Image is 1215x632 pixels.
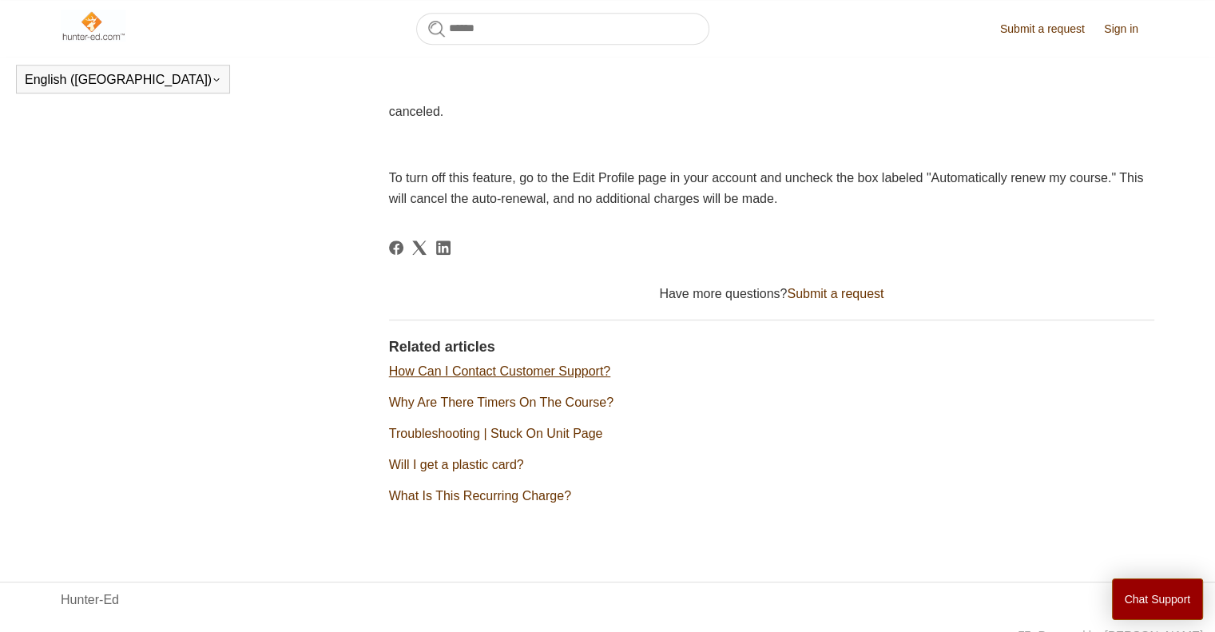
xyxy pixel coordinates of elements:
a: X Corp [412,240,427,255]
a: Hunter-Ed [61,590,119,610]
a: What Is This Recurring Charge? [389,489,571,503]
span: The recurring charge you’re seeing, labeled as "Safety Course 8008302268" (or something similar),... [389,64,1143,118]
input: Search [416,13,709,45]
a: Will I get a plastic card? [389,458,524,471]
svg: Share this page on Facebook [389,240,403,255]
button: English ([GEOGRAPHIC_DATA]) [25,73,221,87]
svg: Share this page on X Corp [412,240,427,255]
a: Facebook [389,240,403,255]
a: LinkedIn [436,240,451,255]
a: How Can I Contact Customer Support? [389,364,610,378]
button: Chat Support [1112,578,1204,620]
svg: Share this page on LinkedIn [436,240,451,255]
h2: Related articles [389,336,1154,358]
a: Sign in [1104,21,1154,38]
span: To turn off this feature, go to the Edit Profile page in your account and uncheck the box labeled... [389,171,1144,205]
a: Submit a request [1000,21,1101,38]
img: Hunter-Ed Help Center home page [61,10,125,42]
div: Have more questions? [389,284,1154,304]
a: Submit a request [787,287,883,300]
a: Why Are There Timers On The Course? [389,395,613,409]
a: Troubleshooting | Stuck On Unit Page [389,427,603,440]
